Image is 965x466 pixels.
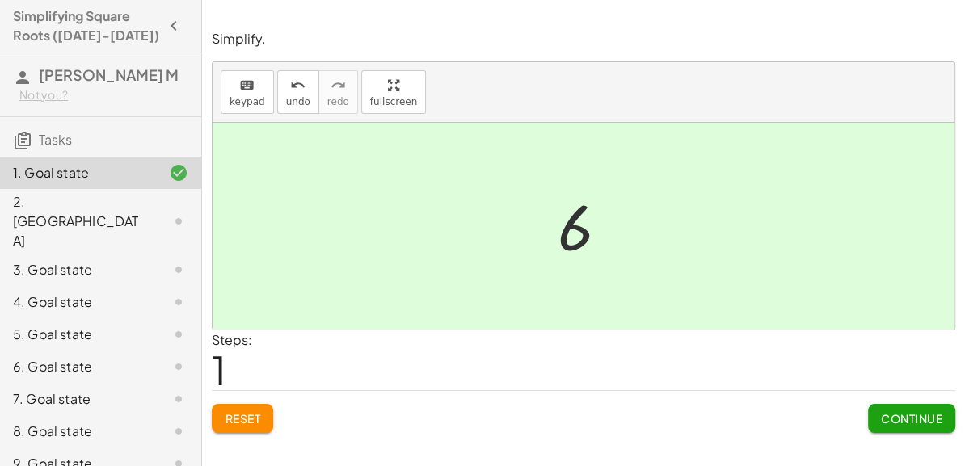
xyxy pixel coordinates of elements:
[212,345,226,394] span: 1
[13,422,143,441] div: 8. Goal state
[318,70,358,114] button: redoredo
[169,389,188,409] i: Task not started.
[290,76,306,95] i: undo
[39,65,179,84] span: [PERSON_NAME] M
[13,6,159,45] h4: Simplifying Square Roots ([DATE]-[DATE])
[39,131,72,148] span: Tasks
[881,411,942,426] span: Continue
[13,260,143,279] div: 3. Goal state
[13,163,143,183] div: 1. Goal state
[13,357,143,376] div: 6. Goal state
[230,96,265,107] span: keypad
[370,96,417,107] span: fullscreen
[221,70,274,114] button: keyboardkeypad
[327,96,349,107] span: redo
[225,411,260,426] span: Reset
[286,96,310,107] span: undo
[361,70,426,114] button: fullscreen
[169,325,188,344] i: Task not started.
[169,422,188,441] i: Task not started.
[19,87,188,103] div: Not you?
[169,260,188,279] i: Task not started.
[13,325,143,344] div: 5. Goal state
[169,357,188,376] i: Task not started.
[13,192,143,250] div: 2. [GEOGRAPHIC_DATA]
[13,292,143,312] div: 4. Goal state
[331,76,346,95] i: redo
[212,30,955,48] p: Simplify.
[169,292,188,312] i: Task not started.
[212,404,273,433] button: Reset
[868,404,955,433] button: Continue
[169,212,188,231] i: Task not started.
[13,389,143,409] div: 7. Goal state
[212,331,252,348] label: Steps:
[239,76,255,95] i: keyboard
[169,163,188,183] i: Task finished and correct.
[277,70,319,114] button: undoundo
